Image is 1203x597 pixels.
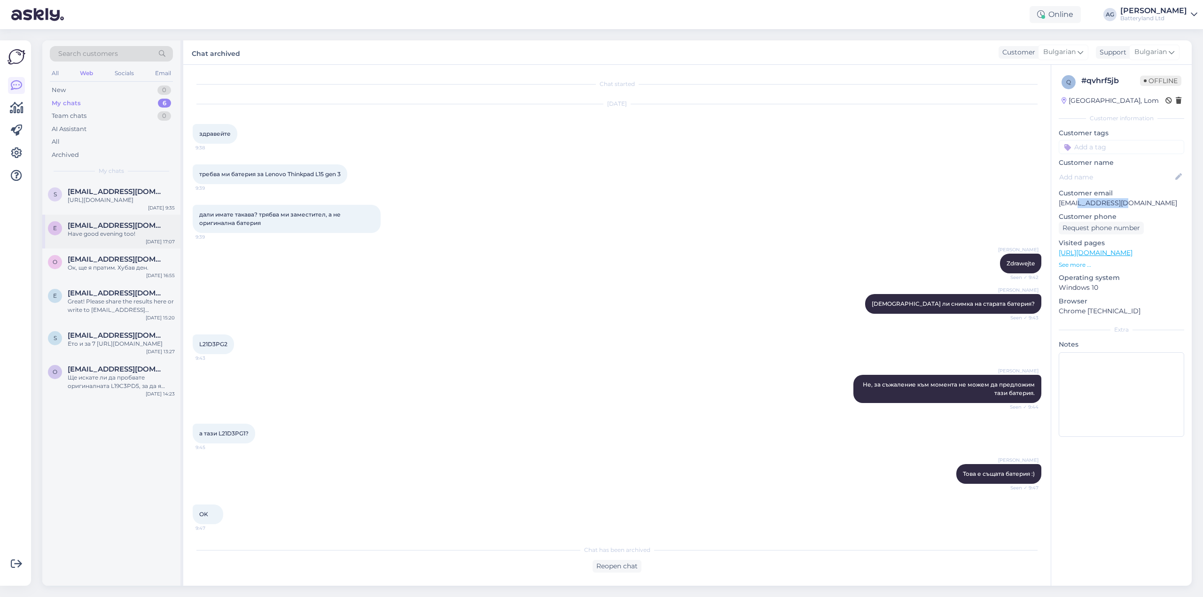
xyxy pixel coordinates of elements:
p: See more ... [1059,261,1184,269]
div: # qvhrf5jb [1081,75,1140,86]
div: Reopen chat [593,560,641,573]
div: AG [1103,8,1117,21]
div: Archived [52,150,79,160]
div: Have good evening too! [68,230,175,238]
span: s [54,334,57,341]
span: 9:43 [195,355,231,362]
div: Chat started [193,80,1041,88]
div: 0 [157,111,171,121]
span: OK [199,511,208,518]
span: q [1066,78,1071,85]
span: eduardharsing@yahoo.com [68,289,165,297]
span: [PERSON_NAME] [998,246,1039,253]
p: Browser [1059,296,1184,306]
div: [DATE] 17:07 [146,238,175,245]
span: Chat has been archived [584,546,650,554]
input: Add name [1059,172,1173,182]
div: 6 [158,99,171,108]
span: Search customers [58,49,118,59]
div: Batteryland Ltd [1120,15,1187,22]
div: [DATE] 14:23 [146,390,175,397]
div: Ето и за 7 [URL][DOMAIN_NAME] [68,340,175,348]
div: [URL][DOMAIN_NAME] [68,196,175,204]
span: O [53,258,57,265]
div: My chats [52,99,81,108]
span: [DEMOGRAPHIC_DATA] ли снимка на старата батерия? [872,300,1035,307]
p: Visited pages [1059,238,1184,248]
span: Това е същата батерия :) [963,470,1035,477]
span: дали имате такава? трябва ми заместител, а не оригинална батерия [199,211,342,226]
span: 9:39 [195,185,231,192]
span: Seen ✓ 9:43 [1003,314,1039,321]
div: Extra [1059,326,1184,334]
div: [DATE] 13:27 [146,348,175,355]
div: Email [153,67,173,79]
p: Operating system [1059,273,1184,283]
span: Bulgarian [1134,47,1167,57]
div: [GEOGRAPHIC_DATA], Lom [1062,96,1159,106]
span: [PERSON_NAME] [998,457,1039,464]
span: Не, за съжаление към момента не можем да предложим тази батерия. [863,381,1036,396]
div: Socials [113,67,136,79]
div: Request phone number [1059,222,1144,234]
label: Chat archived [192,46,240,59]
span: [PERSON_NAME] [998,287,1039,294]
p: [EMAIL_ADDRESS][DOMAIN_NAME] [1059,198,1184,208]
a: [PERSON_NAME]Batteryland Ltd [1120,7,1197,22]
span: Seen ✓ 9:44 [1003,403,1039,411]
span: [PERSON_NAME] [998,367,1039,374]
span: e [53,292,57,299]
span: Zdrawejte [1007,260,1035,267]
div: [DATE] 9:35 [148,204,175,211]
span: Seen ✓ 9:42 [1003,274,1039,281]
span: OPULUCA@GMAIL.COM [68,255,165,264]
div: AI Assistant [52,124,86,134]
span: slavvii1984@abv.bg [68,331,165,340]
span: 9:38 [195,144,231,151]
div: 0 [157,85,171,95]
div: Ок, ще я пратим. Хубав ден. [68,264,175,272]
span: здравейте [199,130,231,137]
div: Online [1030,6,1081,23]
span: eduardharsing@yahoo.com [68,221,165,230]
div: New [52,85,66,95]
p: Customer email [1059,188,1184,198]
div: Web [78,67,95,79]
span: Bulgarian [1043,47,1076,57]
span: Offline [1140,76,1181,86]
div: Ще искате ли да пробвате оригиналната L19C3PD5, за да я осигурим на място при нас? Тя се води, че... [68,373,175,390]
span: требва ми батерия за Lenovo Thinkpad L15 gen 3 [199,171,341,178]
input: Add a tag [1059,140,1184,154]
div: Team chats [52,111,86,121]
div: Great! Please share the results here or write to [EMAIL_ADDRESS][DOMAIN_NAME] [68,297,175,314]
span: stevenhrobb@gmail.com [68,187,165,196]
div: Support [1096,47,1126,57]
div: [DATE] 15:20 [146,314,175,321]
span: office@cryptosystemsbg.com [68,365,165,373]
div: [DATE] [193,100,1041,108]
span: 9:39 [195,233,231,240]
div: Customer [999,47,1035,57]
span: s [54,191,57,198]
span: My chats [99,167,124,175]
p: Notes [1059,340,1184,349]
span: а тази L21D3PG1? [199,430,249,437]
span: 9:47 [195,525,231,532]
span: e [53,225,57,232]
div: All [50,67,61,79]
div: All [52,137,60,147]
span: Seen ✓ 9:47 [1003,484,1039,491]
span: o [53,368,57,375]
span: L21D3PG2 [199,341,227,348]
p: Chrome [TECHNICAL_ID] [1059,306,1184,316]
div: [PERSON_NAME] [1120,7,1187,15]
p: Customer phone [1059,212,1184,222]
p: Windows 10 [1059,283,1184,293]
p: Customer name [1059,158,1184,168]
a: [URL][DOMAIN_NAME] [1059,248,1133,257]
div: Customer information [1059,114,1184,123]
p: Customer tags [1059,128,1184,138]
span: 9:45 [195,444,231,451]
div: [DATE] 16:55 [146,272,175,279]
img: Askly Logo [8,48,25,66]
